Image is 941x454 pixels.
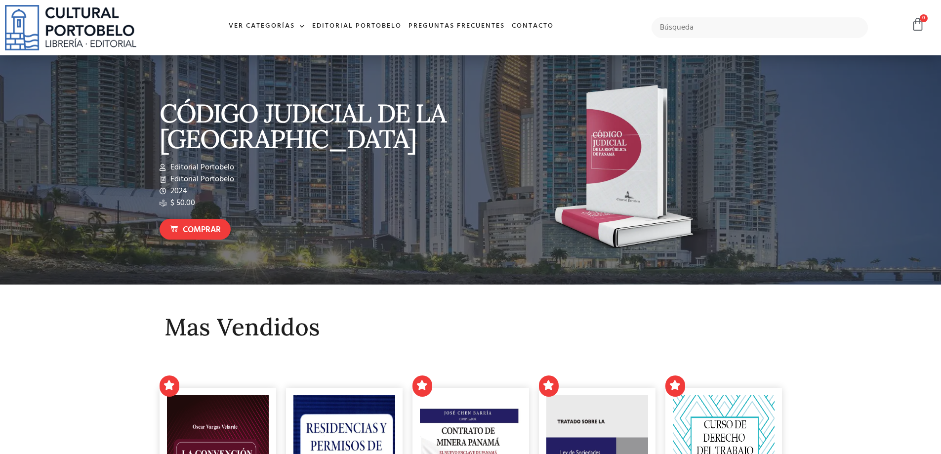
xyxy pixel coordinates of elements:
[160,219,231,240] a: Comprar
[168,162,234,173] span: Editorial Portobelo
[652,17,868,38] input: Búsqueda
[168,197,195,209] span: $ 50.00
[160,100,466,152] p: CÓDIGO JUDICIAL DE LA [GEOGRAPHIC_DATA]
[405,16,508,37] a: Preguntas frecuentes
[183,224,221,237] span: Comprar
[920,14,928,22] span: 0
[168,185,187,197] span: 2024
[309,16,405,37] a: Editorial Portobelo
[225,16,309,37] a: Ver Categorías
[508,16,557,37] a: Contacto
[911,17,925,32] a: 0
[168,173,234,185] span: Editorial Portobelo
[164,314,777,340] h2: Mas Vendidos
